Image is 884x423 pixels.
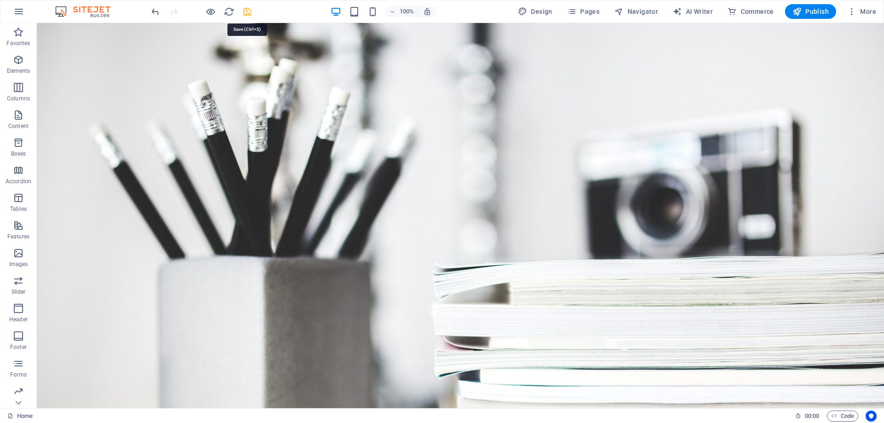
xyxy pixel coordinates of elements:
span: Pages [567,7,599,16]
p: Forms [10,371,27,378]
span: Commerce [727,7,774,16]
button: Publish [785,4,836,19]
p: Slider [12,288,26,296]
button: AI Writer [669,4,716,19]
p: Content [8,122,29,130]
span: AI Writer [673,7,713,16]
span: Code [831,411,854,422]
button: reload [223,6,234,17]
button: 100% [385,6,418,17]
span: More [847,7,876,16]
p: Boxes [11,150,26,157]
p: Tables [10,205,27,213]
img: Editor Logo [53,6,122,17]
i: Reload page [224,6,234,17]
button: Pages [564,4,603,19]
p: Footer [10,343,27,351]
button: Design [514,4,556,19]
span: Design [518,7,552,16]
div: Design (Ctrl+Alt+Y) [514,4,556,19]
button: More [843,4,880,19]
button: save [242,6,253,17]
p: Elements [7,67,30,75]
button: Code [827,411,858,422]
span: Navigator [614,7,658,16]
button: Commerce [724,4,778,19]
p: Columns [7,95,30,102]
p: Header [9,316,28,323]
p: Accordion [6,178,31,185]
button: Navigator [611,4,662,19]
button: Usercentrics [866,411,877,422]
i: Undo: Change meta tags (Ctrl+Z) [150,6,161,17]
a: Click to cancel selection. Double-click to open Pages [7,411,33,422]
p: Images [9,261,28,268]
i: On resize automatically adjust zoom level to fit chosen device. [423,7,431,16]
button: undo [150,6,161,17]
h6: Session time [795,411,820,422]
h6: 100% [399,6,414,17]
p: Features [7,233,29,240]
button: Click here to leave preview mode and continue editing [205,6,216,17]
span: Publish [792,7,829,16]
p: Favorites [6,40,30,47]
span: 00 00 [805,411,819,422]
span: : [811,412,813,419]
